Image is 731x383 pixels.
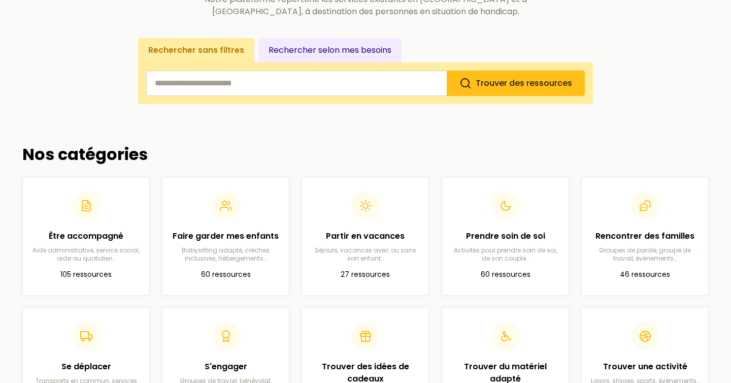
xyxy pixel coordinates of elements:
[171,230,281,242] h2: Faire garder mes enfants
[310,269,420,281] p: 27 ressources
[171,246,281,263] p: Babysitting adapté, crèches inclusives, hébergements…
[31,230,141,242] h2: Être accompagné
[31,361,141,373] h2: Se déplacer
[22,145,709,164] h2: Nos catégories
[171,361,281,373] h2: S'engager
[171,269,281,281] p: 60 ressources
[31,269,141,281] p: 105 ressources
[450,269,560,281] p: 60 ressources
[22,177,150,296] a: Être accompagnéAide administrative, service social, aide au quotidien…105 ressources
[162,177,289,296] a: Faire garder mes enfantsBabysitting adapté, crèches inclusives, hébergements…60 ressources
[590,246,700,263] p: Groupes de parole, groupe de travail, événements…
[476,77,572,89] span: Trouver des ressources
[581,177,709,296] a: Rencontrer des famillesGroupes de parole, groupe de travail, événements…46 ressources
[31,246,141,263] p: Aide administrative, service social, aide au quotidien…
[590,230,700,242] h2: Rencontrer des familles
[310,246,420,263] p: Séjours, vacances avec ou sans son enfant…
[258,38,402,62] button: Rechercher selon mes besoins
[450,230,560,242] h2: Prendre soin de soi
[590,269,700,281] p: 46 ressources
[590,361,700,373] h2: Trouver une activité
[302,177,429,296] a: Partir en vacancesSéjours, vacances avec ou sans son enfant…27 ressources
[138,38,254,62] button: Rechercher sans filtres
[442,177,569,296] a: Prendre soin de soiActivités pour prendre soin de soi, de son couple…60 ressources
[450,246,560,263] p: Activités pour prendre soin de soi, de son couple…
[310,230,420,242] h2: Partir en vacances
[447,71,585,96] button: Trouver des ressources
